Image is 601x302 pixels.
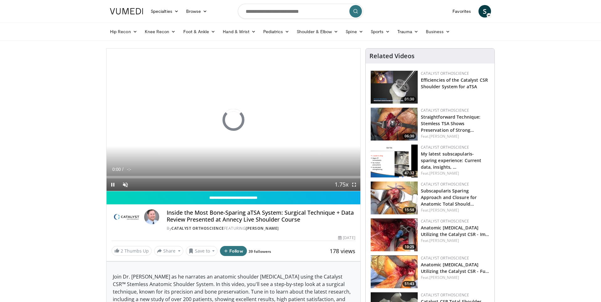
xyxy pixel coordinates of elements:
h4: Inside the Most Bone-Sparing aTSA System: Surgical Technique + Data Review Presented at Annecy Li... [167,209,355,223]
a: Spine [342,25,367,38]
a: Pediatrics [259,25,293,38]
div: [DATE] [338,235,355,241]
img: VuMedi Logo [110,8,143,14]
a: Business [422,25,454,38]
a: Sports [367,25,394,38]
button: Unmute [119,178,132,191]
span: 51:43 [403,281,416,287]
span: 15:58 [403,207,416,213]
a: 2 Thumbs Up [112,246,152,256]
img: Avatar [144,209,159,224]
button: Share [154,246,183,256]
span: 01:30 [403,96,416,102]
a: Catalyst OrthoScience [421,292,469,298]
a: [PERSON_NAME] [429,275,459,280]
a: Anatomic [MEDICAL_DATA] Utilizing the Catalyst CSR - Im… [421,225,489,237]
a: 10:25 [371,218,418,251]
a: 47:32 [371,145,418,177]
a: Browse [182,5,211,18]
a: [PERSON_NAME] [429,171,459,176]
a: Foot & Ankle [180,25,219,38]
a: [PERSON_NAME] [429,238,459,243]
a: Favorites [449,5,475,18]
span: / [122,167,123,172]
img: 8aa19c27-61da-4dd4-8906-dc8762cfa665.150x105_q85_crop-smart_upscale.jpg [371,255,418,288]
span: 178 views [330,247,355,255]
div: By FEATURING [167,226,355,231]
img: 80373a9b-554e-45fa-8df5-19b638f02d60.png.150x105_q85_crop-smart_upscale.png [371,145,418,177]
img: a86a4350-9e36-4b87-ae7e-92b128bbfe68.150x105_q85_crop-smart_upscale.jpg [371,182,418,214]
div: Feat. [421,275,489,280]
a: Catalyst OrthoScience [421,218,469,224]
div: Feat. [421,238,489,243]
button: Save to [186,246,218,256]
a: Hand & Wrist [219,25,259,38]
a: Specialties [147,5,182,18]
video-js: Video Player [107,49,360,191]
a: My latest subscapularis-sparing experience: Current data, insights, … [421,151,482,170]
span: 10:25 [403,244,416,250]
a: Anatomic [MEDICAL_DATA] Utilizing the Catalyst CSR - Fu… [421,262,489,274]
a: 51:43 [371,255,418,288]
a: 39 followers [248,249,271,254]
a: Catalyst OrthoScience [171,226,224,231]
div: Feat. [421,207,489,213]
span: 06:30 [403,133,416,139]
img: aa7eca85-88b8-4ced-9dae-f514ea8abfb1.150x105_q85_crop-smart_upscale.jpg [371,218,418,251]
a: Catalyst OrthoScience [421,255,469,261]
a: Knee Recon [141,25,180,38]
a: Catalyst OrthoScience [421,108,469,113]
img: 9da787ca-2dfb-43c1-a0a8-351c907486d2.png.150x105_q85_crop-smart_upscale.png [371,108,418,141]
a: [PERSON_NAME] [429,134,459,139]
a: Straightforward Technique: Stemless TSA Shows Preservation of Strong… [421,114,481,133]
a: 06:30 [371,108,418,141]
a: Subscapularis Sparing Approach and Closure for Anatomic Total Should… [421,188,477,207]
a: 01:30 [371,71,418,104]
button: Pause [107,178,119,191]
a: [PERSON_NAME] [429,207,459,213]
a: 15:58 [371,182,418,214]
a: S [478,5,491,18]
div: Progress Bar [107,176,360,178]
input: Search topics, interventions [238,4,363,19]
h4: Related Videos [369,52,415,60]
a: [PERSON_NAME] [246,226,279,231]
a: Efficiencies of the Catalyst CSR Shoulder System for aTSA [421,77,488,90]
a: Catalyst OrthoScience [421,182,469,187]
button: Playback Rate [335,178,348,191]
a: Catalyst OrthoScience [421,145,469,150]
div: Feat. [421,134,489,139]
button: Follow [220,246,247,256]
span: 2 [121,248,123,254]
span: 47:32 [403,170,416,176]
img: Catalyst OrthoScience [112,209,142,224]
a: Shoulder & Elbow [293,25,342,38]
a: Trauma [394,25,422,38]
a: Hip Recon [106,25,141,38]
div: Feat. [421,171,489,176]
span: 0:00 [112,167,121,172]
button: Fullscreen [348,178,360,191]
span: -:- [127,167,131,172]
a: Catalyst OrthoScience [421,71,469,76]
img: fb133cba-ae71-4125-a373-0117bb5c96eb.150x105_q85_crop-smart_upscale.jpg [371,71,418,104]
